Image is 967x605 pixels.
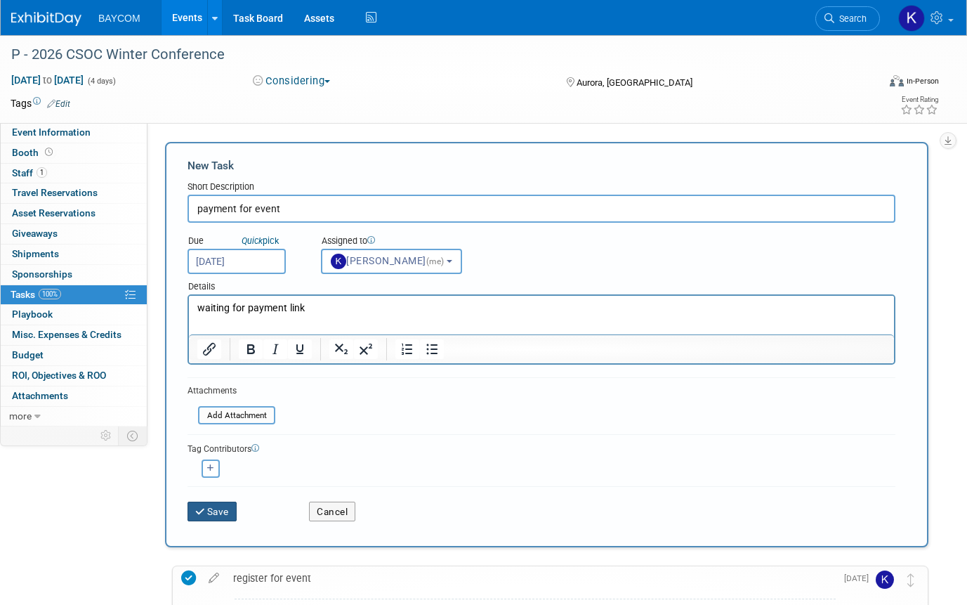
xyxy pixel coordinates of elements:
[1,386,147,406] a: Attachments
[9,410,32,422] span: more
[12,207,96,219] span: Asset Reservations
[98,13,140,24] span: BAYCOM
[188,385,275,397] div: Attachments
[834,13,867,24] span: Search
[11,74,84,86] span: [DATE] [DATE]
[1,245,147,264] a: Shipments
[426,256,445,266] span: (me)
[12,126,91,138] span: Event Information
[12,329,121,340] span: Misc. Expenses & Credits
[577,77,692,88] span: Aurora, [GEOGRAPHIC_DATA]
[188,274,895,294] div: Details
[37,167,47,178] span: 1
[119,427,147,445] td: Toggle Event Tabs
[39,289,61,299] span: 100%
[188,249,286,274] input: Due Date
[395,339,419,359] button: Numbered list
[197,339,221,359] button: Insert/edit link
[321,249,462,274] button: [PERSON_NAME](me)
[876,571,894,589] img: Kayla Novak
[815,6,880,31] a: Search
[331,255,447,266] span: [PERSON_NAME]
[354,339,378,359] button: Superscript
[188,195,895,223] input: Name of task or a short description
[94,427,119,445] td: Personalize Event Tab Strip
[12,268,72,280] span: Sponsorships
[12,349,44,360] span: Budget
[12,308,53,320] span: Playbook
[900,96,938,103] div: Event Rating
[1,407,147,427] a: more
[12,370,106,381] span: ROI, Objectives & ROO
[288,339,312,359] button: Underline
[907,573,914,587] i: Move task
[802,73,939,94] div: Event Format
[188,158,895,174] div: New Task
[420,339,444,359] button: Bullet list
[188,235,300,249] div: Due
[12,228,58,239] span: Giveaways
[202,572,226,585] a: edit
[321,235,482,249] div: Assigned to
[12,147,55,158] span: Booth
[11,12,81,26] img: ExhibitDay
[12,390,68,401] span: Attachments
[1,224,147,244] a: Giveaways
[1,325,147,345] a: Misc. Expenses & Credits
[242,235,263,246] i: Quick
[188,502,237,521] button: Save
[6,42,860,67] div: P - 2026 CSOC Winter Conference
[188,441,895,455] div: Tag Contributors
[1,265,147,285] a: Sponsorships
[42,147,55,157] span: Booth not reserved yet
[1,366,147,386] a: ROI, Objectives & ROO
[1,346,147,365] a: Budget
[906,76,939,86] div: In-Person
[41,74,54,86] span: to
[12,187,98,198] span: Travel Reservations
[12,167,47,178] span: Staff
[248,74,336,89] button: Considering
[1,123,147,143] a: Event Information
[239,339,263,359] button: Bold
[898,5,925,32] img: Kayla Novak
[844,573,876,583] span: [DATE]
[1,143,147,163] a: Booth
[1,285,147,305] a: Tasks100%
[11,96,70,110] td: Tags
[1,305,147,325] a: Playbook
[1,164,147,183] a: Staff1
[189,296,894,334] iframe: Rich Text Area
[86,77,116,86] span: (4 days)
[47,99,70,109] a: Edit
[263,339,287,359] button: Italic
[1,183,147,203] a: Travel Reservations
[239,235,282,247] a: Quickpick
[226,566,836,590] div: register for event
[12,248,59,259] span: Shipments
[1,204,147,223] a: Asset Reservations
[11,289,61,300] span: Tasks
[329,339,353,359] button: Subscript
[309,502,355,521] button: Cancel
[188,181,895,195] div: Short Description
[890,75,904,86] img: Format-Inperson.png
